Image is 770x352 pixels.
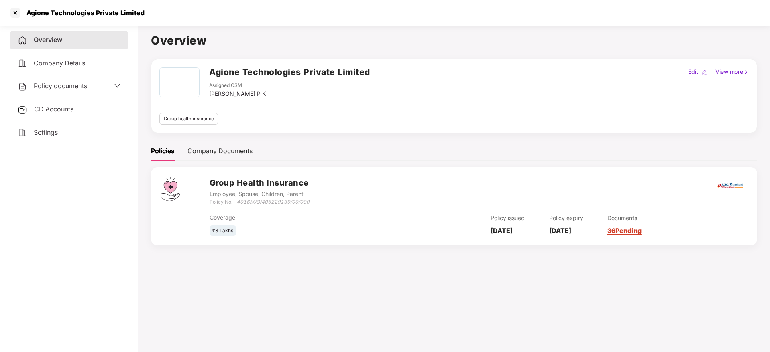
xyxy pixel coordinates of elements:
img: rightIcon [743,69,749,75]
div: Employee, Spouse, Children, Parent [210,190,310,198]
img: svg+xml;base64,PHN2ZyB4bWxucz0iaHR0cDovL3d3dy53My5vcmcvMjAwMC9zdmciIHdpZHRoPSIyNCIgaGVpZ2h0PSIyNC... [18,128,27,138]
span: Settings [34,128,58,136]
div: Company Documents [187,146,253,156]
div: View more [714,67,750,76]
img: svg+xml;base64,PHN2ZyB3aWR0aD0iMjUiIGhlaWdodD0iMjQiIHZpZXdCb3g9IjAgMCAyNSAyNCIgZmlsbD0ibm9uZSIgeG... [18,105,28,115]
span: CD Accounts [34,105,73,113]
h1: Overview [151,32,757,49]
b: [DATE] [491,227,513,235]
h3: Group Health Insurance [210,177,310,189]
span: down [114,83,120,89]
img: svg+xml;base64,PHN2ZyB4bWxucz0iaHR0cDovL3d3dy53My5vcmcvMjAwMC9zdmciIHdpZHRoPSIyNCIgaGVpZ2h0PSIyNC... [18,36,27,45]
img: icici.png [716,180,745,190]
span: Overview [34,36,62,44]
div: Agione Technologies Private Limited [22,9,145,17]
b: [DATE] [549,227,571,235]
div: Assigned CSM [209,82,266,89]
img: svg+xml;base64,PHN2ZyB4bWxucz0iaHR0cDovL3d3dy53My5vcmcvMjAwMC9zdmciIHdpZHRoPSIyNCIgaGVpZ2h0PSIyNC... [18,82,27,91]
div: Policy expiry [549,214,583,223]
div: [PERSON_NAME] P K [209,89,266,98]
div: Coverage [210,213,389,222]
div: ₹3 Lakhs [210,225,236,236]
i: 4016/X/O/405229139/00/000 [237,199,310,205]
div: Policies [151,146,175,156]
a: 36 Pending [607,227,642,235]
span: Policy documents [34,82,87,90]
img: svg+xml;base64,PHN2ZyB4bWxucz0iaHR0cDovL3d3dy53My5vcmcvMjAwMC9zdmciIHdpZHRoPSIyNCIgaGVpZ2h0PSIyNC... [18,59,27,68]
div: Policy issued [491,214,525,223]
div: | [709,67,714,76]
span: Company Details [34,59,85,67]
div: Edit [686,67,700,76]
img: svg+xml;base64,PHN2ZyB4bWxucz0iaHR0cDovL3d3dy53My5vcmcvMjAwMC9zdmciIHdpZHRoPSI0Ny43MTQiIGhlaWdodD... [161,177,180,201]
img: editIcon [701,69,707,75]
div: Policy No. - [210,198,310,206]
h2: Agione Technologies Private Limited [209,65,370,79]
div: Documents [607,214,642,223]
div: Group health insurance [159,113,218,125]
